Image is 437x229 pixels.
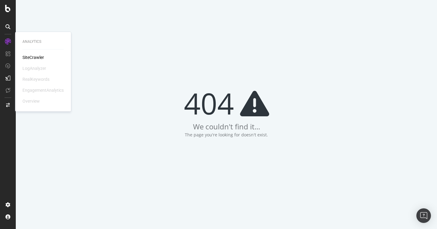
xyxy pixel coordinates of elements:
div: RealKeywords [22,76,49,82]
div: Open Intercom Messenger [416,208,431,223]
div: We couldn't find it... [193,121,260,132]
div: Analytics [22,39,64,44]
div: Overview [22,98,40,104]
div: EngagementAnalytics [22,87,64,93]
div: The page you're looking for doesn't exist. [185,132,268,138]
div: LogAnalyzer [22,65,46,71]
a: SiteCrawler [22,54,44,60]
div: 404 [184,88,269,118]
